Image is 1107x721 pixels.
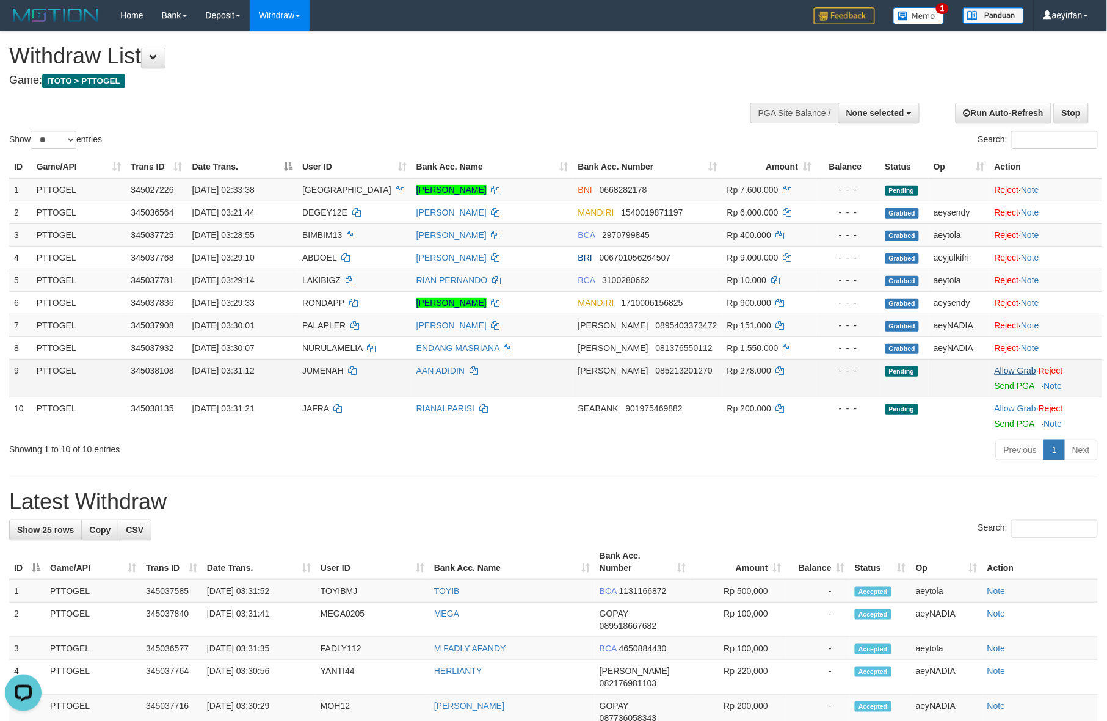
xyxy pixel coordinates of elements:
a: Note [1021,253,1039,263]
a: Note [1021,230,1039,240]
img: Feedback.jpg [814,7,875,24]
a: Note [987,609,1006,618]
span: Copy 1131166872 to clipboard [619,586,667,596]
a: Allow Grab [995,366,1036,375]
td: - [786,603,850,637]
td: · [990,291,1102,314]
span: Copy 2970799845 to clipboard [602,230,650,240]
td: [DATE] 03:31:35 [202,637,316,660]
span: GOPAY [600,609,628,618]
td: [DATE] 03:31:52 [202,579,316,603]
a: [PERSON_NAME] [416,253,487,263]
span: [DATE] 03:30:01 [192,321,255,330]
span: BCA [600,643,617,653]
span: Rp 1.550.000 [727,343,779,353]
a: RIANALPARISI [416,404,474,413]
span: [DATE] 03:29:10 [192,253,255,263]
td: aeysendy [929,201,990,223]
td: · [990,246,1102,269]
td: - [786,579,850,603]
span: [PERSON_NAME] [578,366,648,375]
label: Show entries [9,131,102,149]
a: TOYIB [434,586,460,596]
td: PTTOGEL [32,201,126,223]
td: · [990,359,1102,397]
a: Show 25 rows [9,520,82,540]
td: FADLY112 [316,637,429,660]
span: [DATE] 03:31:12 [192,366,255,375]
span: Grabbed [885,231,920,241]
span: Rp 900.000 [727,298,771,308]
span: Copy 1710006156825 to clipboard [622,298,683,308]
td: 6 [9,291,32,314]
a: Note [1021,185,1039,195]
span: Copy 089518667682 to clipboard [600,621,656,631]
th: Action [990,156,1102,178]
span: Accepted [855,667,891,677]
td: 345037585 [141,579,202,603]
button: Open LiveChat chat widget [5,5,42,42]
td: PTTOGEL [45,579,141,603]
span: [DATE] 03:29:14 [192,275,255,285]
td: PTTOGEL [32,246,126,269]
span: [DATE] 03:30:07 [192,343,255,353]
a: Note [987,586,1006,596]
a: 1 [1044,440,1065,460]
span: BIMBIM13 [302,230,342,240]
span: Grabbed [885,208,920,219]
td: aeyNADIA [929,336,990,359]
div: - - - [821,342,875,354]
span: MANDIRI [578,298,614,308]
th: Game/API: activate to sort column ascending [45,545,141,579]
a: Reject [995,230,1019,240]
th: Game/API: activate to sort column ascending [32,156,126,178]
span: ABDOEL [302,253,336,263]
span: [PERSON_NAME] [600,666,670,676]
td: 1 [9,178,32,201]
a: Note [987,666,1006,676]
a: Next [1064,440,1098,460]
span: Copy 1540019871197 to clipboard [622,208,683,217]
a: [PERSON_NAME] [416,185,487,195]
div: - - - [821,319,875,332]
td: PTTOGEL [32,359,126,397]
input: Search: [1011,520,1098,538]
th: Bank Acc. Name: activate to sort column ascending [429,545,595,579]
span: SEABANK [578,404,619,413]
span: Copy 0668282178 to clipboard [600,185,647,195]
td: TOYIBMJ [316,579,429,603]
th: Date Trans.: activate to sort column ascending [202,545,316,579]
td: MEGA0205 [316,603,429,637]
a: Copy [81,520,118,540]
td: aeytola [929,223,990,246]
label: Search: [978,131,1098,149]
span: [GEOGRAPHIC_DATA] [302,185,391,195]
span: Rp 400.000 [727,230,771,240]
span: Rp 10.000 [727,275,767,285]
td: 2 [9,603,45,637]
td: · [990,336,1102,359]
span: Grabbed [885,321,920,332]
span: 345027226 [131,185,173,195]
span: Copy 4650884430 to clipboard [619,643,667,653]
span: Rp 200.000 [727,404,771,413]
td: PTTOGEL [32,269,126,291]
td: aeytola [911,637,982,660]
a: Send PGA [995,381,1034,391]
span: 345037781 [131,275,173,285]
td: 4 [9,246,32,269]
a: [PERSON_NAME] [416,321,487,330]
span: Accepted [855,587,891,597]
span: LAKIBIGZ [302,275,341,285]
td: Rp 100,000 [691,603,786,637]
span: Pending [885,366,918,377]
span: Rp 9.000.000 [727,253,779,263]
td: 345037764 [141,660,202,695]
td: 345037840 [141,603,202,637]
a: Note [1021,298,1039,308]
a: Note [1044,381,1062,391]
td: · [990,201,1102,223]
div: - - - [821,252,875,264]
th: ID [9,156,32,178]
th: Trans ID: activate to sort column ascending [126,156,187,178]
